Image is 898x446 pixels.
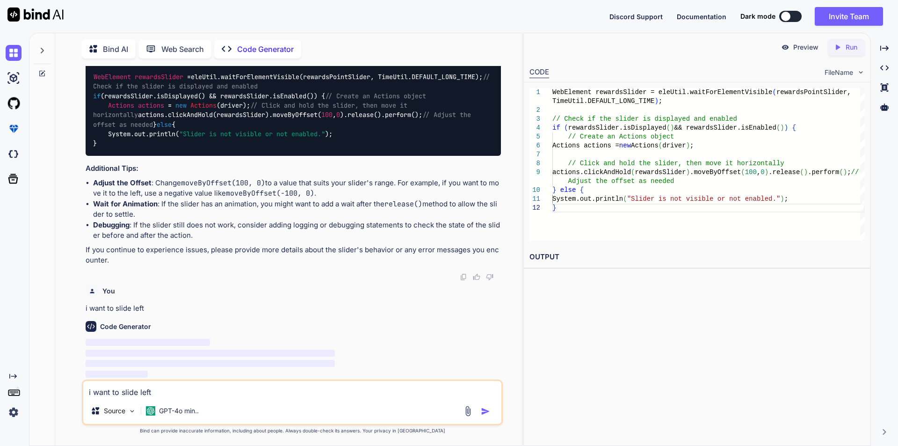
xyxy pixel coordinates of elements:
[161,44,204,55] p: Web Search
[749,88,772,96] span: isible
[100,322,151,331] h6: Code Generator
[226,189,314,198] code: moveByOffset(-100, 0)
[800,168,804,176] span: (
[529,124,540,132] div: 4
[175,101,187,110] span: new
[108,101,134,110] span: Actions
[179,130,325,138] span: "Slider is not visible or not enabled."
[552,195,623,203] span: System.out.println
[609,13,663,21] span: Discord Support
[851,168,859,176] span: //
[677,12,726,22] button: Documentation
[780,124,784,132] span: )
[190,101,217,110] span: Actions
[686,168,689,176] span: )
[552,124,560,132] span: if
[847,168,851,176] span: ;
[6,70,22,86] img: ai-studio
[564,124,568,132] span: (
[780,195,784,203] span: )
[627,195,780,203] span: "Slider is not visible or not enabled."
[102,286,115,296] h6: You
[793,43,818,52] p: Preview
[7,7,64,22] img: Bind AI
[325,92,426,100] span: // Create an Actions object
[529,115,540,124] div: 3
[815,7,883,26] button: Invite Team
[631,142,659,149] span: Actions
[568,124,666,132] span: rewardsSlider.isDisplayed
[772,88,776,96] span: (
[857,68,865,76] img: chevron down
[808,168,839,176] span: .perform
[843,168,847,176] span: )
[86,360,335,367] span: ‌
[552,97,654,105] span: TimeUtil.DEFAULT_LONG_TIME
[86,371,148,378] span: ‌
[552,168,631,176] span: actions.clickAndHold
[6,146,22,162] img: darkCloudIdeIcon
[552,142,619,149] span: Actions actions =
[86,163,501,174] h3: Additional Tips:
[674,124,776,132] span: && rewardsSlider.isEnabled
[86,339,210,346] span: ‌
[677,13,726,21] span: Documentation
[159,406,199,416] p: GPT-4o min..
[463,406,473,417] img: attachment
[579,186,583,194] span: {
[839,168,843,176] span: (
[473,273,480,281] img: like
[768,168,800,176] span: .release
[384,199,422,209] code: release()
[181,178,265,188] code: moveByOffset(100, 0)
[529,186,540,195] div: 10
[94,73,131,81] span: WebElement
[82,427,503,434] p: Bind can provide inaccurate information, including about people. Always double-check its answers....
[93,199,501,220] li: : If the slider has an animation, you might want to add a wait after the method to allow the slid...
[86,350,335,357] span: ‌
[529,141,540,150] div: 6
[103,44,128,55] p: Bind AI
[552,186,556,194] span: }
[568,133,674,140] span: // Create an Actions object
[529,67,549,78] div: CODE
[86,303,501,314] p: i want to slide left
[659,142,662,149] span: (
[760,168,764,176] span: 0
[104,406,125,416] p: Source
[619,142,630,149] span: new
[662,142,686,149] span: driver
[135,73,183,81] span: rewardsSlider
[609,12,663,22] button: Discord Support
[670,124,674,132] span: )
[529,132,540,141] div: 5
[686,142,689,149] span: )
[336,111,340,119] span: 0
[784,124,788,132] span: )
[93,92,101,100] span: if
[784,195,788,203] span: ;
[128,407,136,415] img: Pick Models
[486,273,493,281] img: dislike
[529,159,540,168] div: 8
[168,101,172,110] span: =
[187,73,191,81] span: =
[623,195,627,203] span: (
[764,168,768,176] span: )
[690,142,694,149] span: ;
[6,45,22,61] img: chat
[776,124,780,132] span: (
[666,124,670,132] span: (
[93,73,494,90] span: // Check if the slider is displayed and enabled
[529,168,540,177] div: 9
[552,115,737,123] span: // Check if the slider is displayed and enabled
[757,168,760,176] span: ,
[804,168,807,176] span: )
[321,111,333,119] span: 100
[741,168,745,176] span: (
[568,160,764,167] span: // Click and hold the slider, then move it horizon
[529,106,540,115] div: 2
[157,120,172,129] span: else
[93,178,501,199] li: : Change to a value that suits your slider's range. For example, if you want to move it to the le...
[93,178,152,187] strong: Adjust the Offset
